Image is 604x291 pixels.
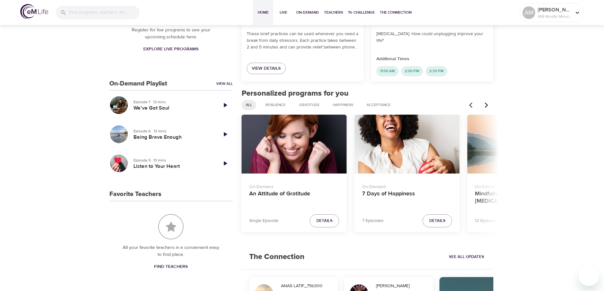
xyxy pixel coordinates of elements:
a: Explore Live Programs [141,43,201,55]
span: Find Teachers [154,263,188,271]
span: 1% Challenge [348,9,375,16]
span: Live [276,9,291,16]
h4: An Attitude of Gratitude [249,190,339,206]
p: [PERSON_NAME] [538,6,571,14]
span: The Connection [380,9,412,16]
p: On-Demand [249,181,339,190]
button: Next items [479,98,493,112]
span: Happiness [329,102,357,108]
div: Happiness [329,100,357,110]
h4: 7 Days of Happiness [362,190,452,206]
button: 7 Days of Happiness [354,115,460,174]
input: Find programs, teachers, etc... [69,6,140,19]
p: These brief practices can be used whenever you need a break from daily stressors. Each practice t... [247,31,359,51]
p: Episode 5 · 13 mins [133,157,212,163]
p: [MEDICAL_DATA]: How could unplugging improve your life? [376,31,488,44]
p: Single Episode [249,218,278,224]
h5: Being Brave Enough [133,134,212,141]
p: On-Demand [362,181,452,190]
span: Resilience [262,102,289,108]
h5: Listen to Your Heart [133,163,212,170]
button: Mindfulness-Based Cancer Recovery [467,115,573,174]
img: Favorite Teachers [158,214,184,239]
span: 2:30 PM [425,68,447,74]
a: View Details [247,63,286,74]
span: View Details [252,65,281,73]
button: Details [310,214,339,227]
button: Listen to Your Heart [109,154,128,173]
button: Previous items [465,98,479,112]
a: View All [216,81,233,86]
div: Resilience [261,100,290,110]
p: 958 Mindful Minutes [538,14,571,19]
span: See All Updates [449,253,484,261]
span: Details [316,217,333,225]
div: All [242,100,256,110]
a: See All Updates [447,252,486,262]
p: Additional Times [376,56,488,62]
span: On-Demand [296,9,319,16]
p: 7 Episodes [362,218,384,224]
div: 11:00 AM [376,66,399,76]
div: Acceptance [362,100,395,110]
div: ANAS LATIF_75b300 [281,283,335,289]
h2: The Connection [242,245,312,269]
h3: On-Demand Playlist [109,80,167,87]
button: We've Got Soul [109,96,128,115]
a: Play Episode [218,127,233,142]
a: Play Episode [218,98,233,113]
img: logo [20,4,48,19]
p: Register for live programs to see your upcoming schedule here. [122,27,220,41]
span: 2:00 PM [401,68,423,74]
div: AM [523,6,535,19]
p: All your favorite teachers in a convienient easy to find place. [122,244,220,258]
span: Details [429,217,445,225]
span: 11:00 AM [376,68,399,74]
span: Gratitude [295,102,323,108]
button: An Attitude of Gratitude [242,115,347,174]
button: Being Brave Enough [109,125,128,144]
div: [PERSON_NAME] [376,283,431,289]
button: Details [423,214,452,227]
div: 2:30 PM [425,66,447,76]
a: Play Episode [218,156,233,171]
h3: Favorite Teachers [109,191,161,198]
span: Teachers [324,9,343,16]
a: Find Teachers [152,261,190,273]
iframe: Button to launch messaging window [579,266,599,286]
p: On-Demand [475,181,565,190]
div: 2:00 PM [401,66,423,76]
h2: Personalized programs for you [242,89,494,98]
p: Episode 6 · 12 mins [133,128,212,134]
p: 12 Episodes [475,218,498,224]
span: All [242,102,256,108]
div: Gratitude [295,100,324,110]
h5: We've Got Soul [133,105,212,111]
h4: Mindfulness-Based [MEDICAL_DATA] Recovery [475,190,565,206]
span: Home [256,9,271,16]
span: Acceptance [363,102,394,108]
span: Explore Live Programs [143,45,198,53]
p: Episode 7 · 12 mins [133,99,212,105]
